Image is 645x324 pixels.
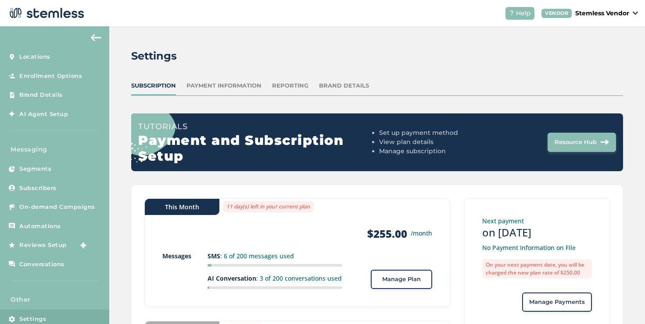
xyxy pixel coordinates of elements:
div: Subscription [131,81,176,90]
h3: on [DATE] [482,225,592,239]
span: Help [516,9,531,18]
span: Manage Plan [382,275,421,284]
iframe: Chat Widget [601,282,645,324]
span: Subscribers [19,184,57,193]
img: logo-dark-0685b13c.svg [7,4,84,22]
strong: AI Conversation [208,274,256,282]
span: Manage Payments [529,298,585,306]
img: icon_down-arrow-small-66adaf34.svg [633,11,638,15]
p: No Payment Information on File [482,243,592,252]
p: Next payment [482,216,592,225]
li: Set up payment method [379,128,496,137]
label: On your next payment date, you will be charged the new plan rate of $250.00 [482,259,592,278]
div: Brand Details [319,81,369,90]
small: /month [411,229,432,238]
p: : 3 of 200 conversations used [208,274,342,283]
div: Reporting [272,81,308,90]
p: Messages [162,251,207,261]
div: This Month [145,199,219,215]
span: Segments [19,165,51,173]
span: Enrollment Options [19,72,82,81]
span: AI Agent Setup [19,110,68,119]
strong: SMS [208,252,220,260]
div: VENDOR [541,9,572,18]
span: Reviews Setup [19,241,67,250]
h2: Payment and Subscription Setup [138,133,375,164]
span: On-demand Campaigns [19,203,95,211]
h2: Settings [131,48,177,64]
strong: $255.00 [367,227,407,241]
li: View plan details [379,137,496,147]
span: Settings [19,315,46,324]
img: icon-help-white-03924b79.svg [509,11,514,16]
span: Automations [19,222,61,231]
span: Locations [19,53,50,61]
li: Manage subscription [379,147,496,156]
button: Resource Hub [548,133,616,152]
img: icon-arrow-back-accent-c549486e.svg [91,34,101,41]
div: Payment Information [186,81,262,90]
span: Resource Hub [555,138,597,147]
img: glitter-stars-b7820f95.gif [73,236,91,254]
label: 11 day(s) left in your current plan [223,201,314,212]
span: Brand Details [19,91,63,99]
p: : 6 of 200 messages used [208,251,342,261]
span: Conversations [19,260,64,269]
button: Manage Plan [371,270,432,289]
p: Stemless Vendor [575,9,629,18]
button: Manage Payments [522,292,592,312]
h3: Tutorials [138,120,375,133]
